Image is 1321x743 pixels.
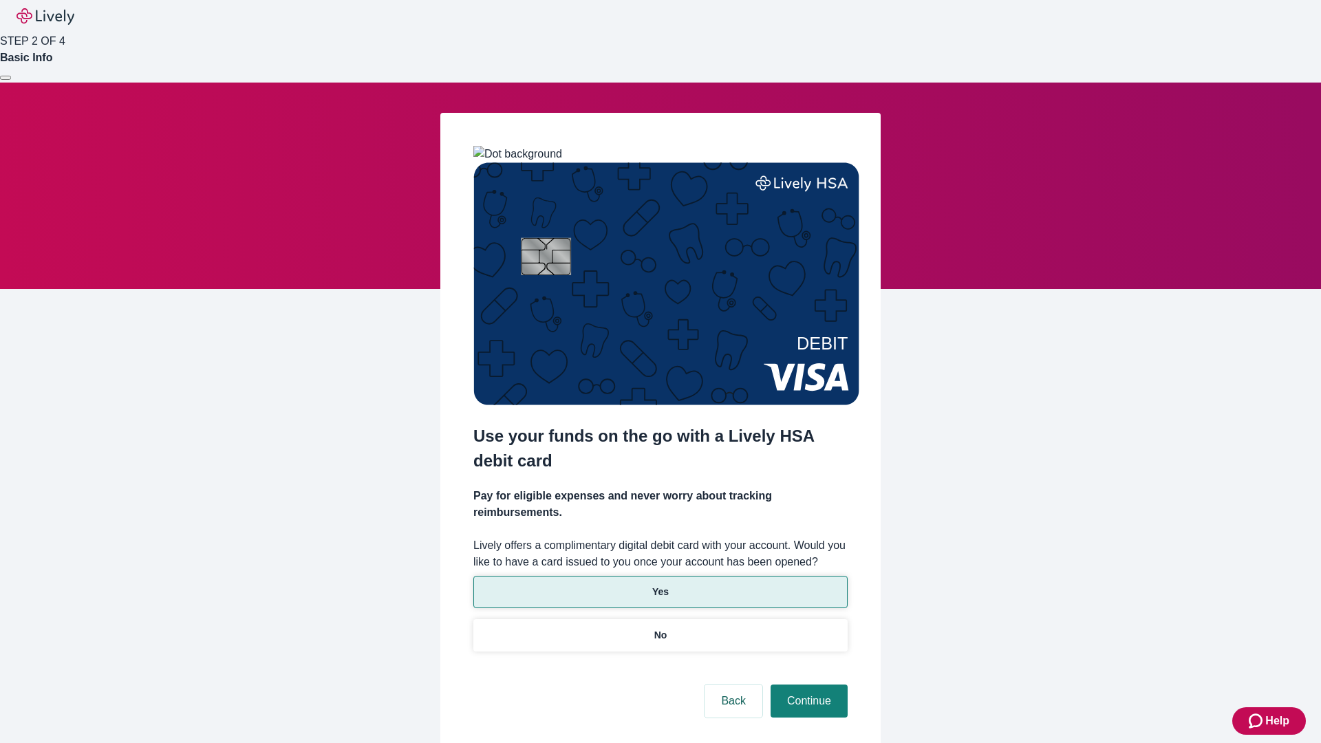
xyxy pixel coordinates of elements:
[1232,707,1306,735] button: Zendesk support iconHelp
[654,628,667,643] p: No
[771,685,848,718] button: Continue
[473,146,562,162] img: Dot background
[473,537,848,570] label: Lively offers a complimentary digital debit card with your account. Would you like to have a card...
[473,162,859,405] img: Debit card
[473,424,848,473] h2: Use your funds on the go with a Lively HSA debit card
[473,576,848,608] button: Yes
[1265,713,1289,729] span: Help
[652,585,669,599] p: Yes
[473,619,848,652] button: No
[1249,713,1265,729] svg: Zendesk support icon
[705,685,762,718] button: Back
[17,8,74,25] img: Lively
[473,488,848,521] h4: Pay for eligible expenses and never worry about tracking reimbursements.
